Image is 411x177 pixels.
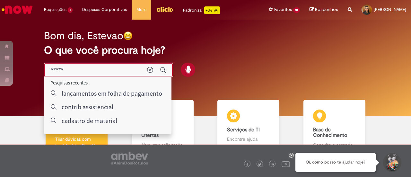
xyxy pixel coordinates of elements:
h2: O que você procura hoje? [44,45,367,56]
a: Serviços de TI Encontre ajuda [205,100,292,155]
img: logo_footer_youtube.png [282,160,290,168]
span: Requisições [44,6,66,13]
a: Tirar dúvidas Tirar dúvidas com Lupi Assist e Gen Ai [34,100,120,155]
img: ServiceNow [1,3,34,16]
img: logo_footer_facebook.png [246,163,249,166]
a: Base de Conhecimento Consulte e aprenda [292,100,378,155]
img: click_logo_yellow_360x200.png [156,4,173,14]
span: Despesas Corporativas [82,6,127,13]
p: Tirar dúvidas com Lupi Assist e Gen Ai [55,136,98,149]
button: Iniciar Conversa de Suporte [382,153,401,172]
span: Favoritos [274,6,292,13]
div: Oi, como posso te ajudar hoje? [295,153,376,172]
span: [PERSON_NAME] [374,7,406,12]
span: More [136,6,146,13]
b: Serviços de TI [227,127,260,133]
img: logo_footer_linkedin.png [271,163,274,166]
span: Rascunhos [315,6,338,13]
h2: Bom dia, Estevao [44,30,123,41]
img: logo_footer_twitter.png [258,163,261,166]
a: Rascunhos [310,7,338,13]
span: 10 [293,7,300,13]
div: Padroniza [183,6,220,14]
span: 1 [68,7,73,13]
img: happy-face.png [123,31,133,40]
img: logo_footer_ambev_rotulo_gray.png [111,152,148,164]
p: Encontre ajuda [227,136,270,142]
p: Abra uma solicitação [141,142,184,148]
b: Base de Conhecimento [313,127,347,139]
p: Consulte e aprenda [313,142,356,148]
p: +GenAi [204,6,220,14]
